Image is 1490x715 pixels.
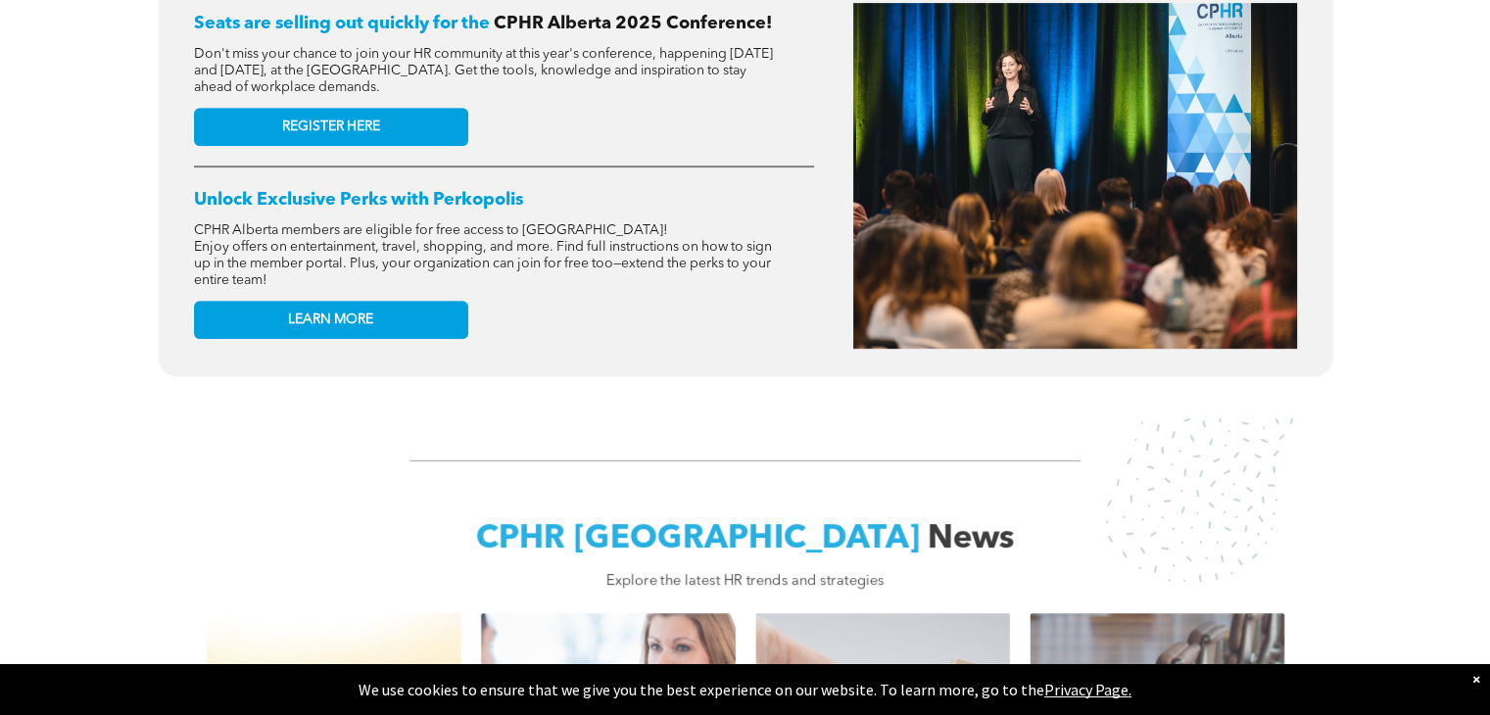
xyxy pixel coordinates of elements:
[194,223,668,237] span: CPHR Alberta members are eligible for free access to [GEOGRAPHIC_DATA]!
[194,47,773,94] span: Don't miss your chance to join your HR community at this year's conference, happening [DATE] and ...
[194,240,772,287] span: Enjoy offers on entertainment, travel, shopping, and more. Find full instructions on how to sign ...
[1044,680,1131,699] a: Privacy Page.
[194,191,523,209] span: Unlock Exclusive Perks with Perkopolis
[282,119,380,135] span: REGISTER HERE
[194,15,490,32] span: Seats are selling out quickly for the
[475,523,919,555] span: CPHR [GEOGRAPHIC_DATA]
[928,523,1015,555] span: News
[194,301,468,339] a: LEARN MORE
[494,15,772,32] span: CPHR Alberta 2025 Conference!
[1472,669,1480,689] div: Dismiss notification
[194,108,468,146] a: REGISTER HERE
[288,311,373,328] span: LEARN MORE
[606,573,884,588] span: Explore the latest HR trends and strategies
